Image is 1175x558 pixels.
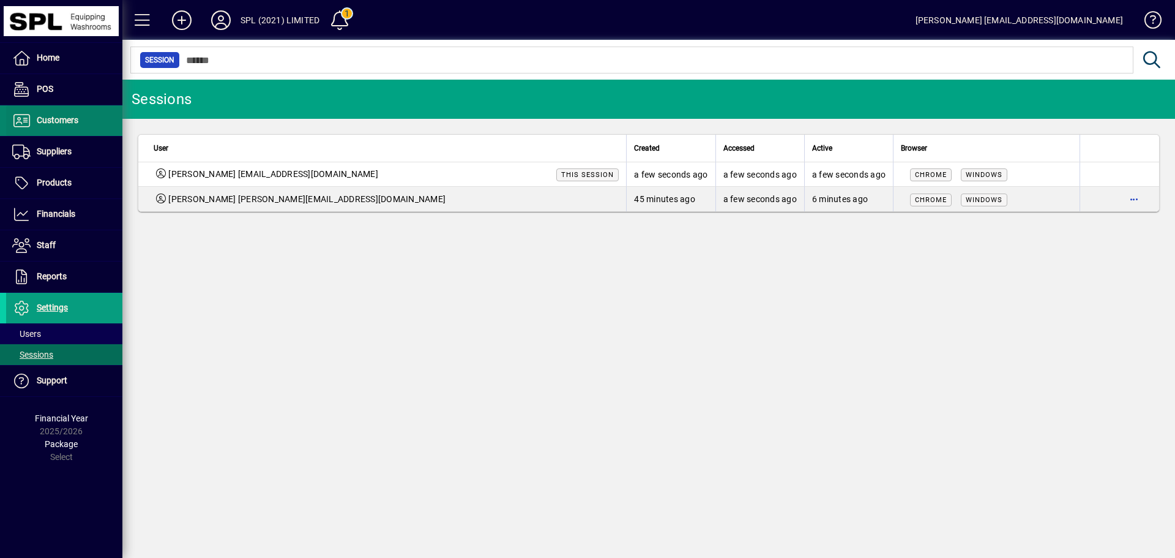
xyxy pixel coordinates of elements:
[145,54,174,66] span: Session
[37,303,68,312] span: Settings
[901,141,927,155] span: Browser
[715,162,804,187] td: a few seconds ago
[168,168,378,181] span: [PERSON_NAME] [EMAIL_ADDRESS][DOMAIN_NAME]
[916,10,1123,30] div: [PERSON_NAME] [EMAIL_ADDRESS][DOMAIN_NAME]
[561,171,614,179] span: This session
[37,209,75,219] span: Financials
[966,196,1002,204] span: Windows
[1135,2,1160,42] a: Knowledge Base
[715,187,804,211] td: a few seconds ago
[241,10,319,30] div: SPL (2021) LIMITED
[37,271,67,281] span: Reports
[901,168,1072,181] div: Mozilla/5.0 (Windows NT 10.0; Win64; x64) AppleWebKit/537.36 (KHTML, like Gecko) Chrome/140.0.0.0...
[37,115,78,125] span: Customers
[162,9,201,31] button: Add
[37,146,72,156] span: Suppliers
[12,350,53,360] span: Sessions
[804,162,893,187] td: a few seconds ago
[37,84,53,94] span: POS
[804,187,893,211] td: 6 minutes ago
[37,53,59,62] span: Home
[634,141,660,155] span: Created
[6,168,122,198] a: Products
[626,162,715,187] td: a few seconds ago
[6,43,122,74] a: Home
[6,74,122,105] a: POS
[37,240,56,250] span: Staff
[12,329,41,339] span: Users
[201,9,241,31] button: Profile
[45,439,78,449] span: Package
[132,89,192,109] div: Sessions
[626,187,715,211] td: 45 minutes ago
[915,196,947,204] span: Chrome
[6,137,122,167] a: Suppliers
[812,141,832,155] span: Active
[1124,189,1144,209] button: More options
[154,141,168,155] span: User
[966,171,1002,179] span: Windows
[901,193,1072,206] div: Mozilla/5.0 (Windows NT 10.0; Win64; x64) AppleWebKit/537.36 (KHTML, like Gecko) Chrome/140.0.0.0...
[6,230,122,261] a: Staff
[6,199,122,230] a: Financials
[35,413,88,423] span: Financial Year
[915,171,947,179] span: Chrome
[37,178,72,187] span: Products
[168,193,446,205] span: [PERSON_NAME] [PERSON_NAME][EMAIL_ADDRESS][DOMAIN_NAME]
[6,262,122,292] a: Reports
[6,105,122,136] a: Customers
[6,344,122,365] a: Sessions
[37,375,67,385] span: Support
[723,141,755,155] span: Accessed
[6,366,122,396] a: Support
[6,323,122,344] a: Users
